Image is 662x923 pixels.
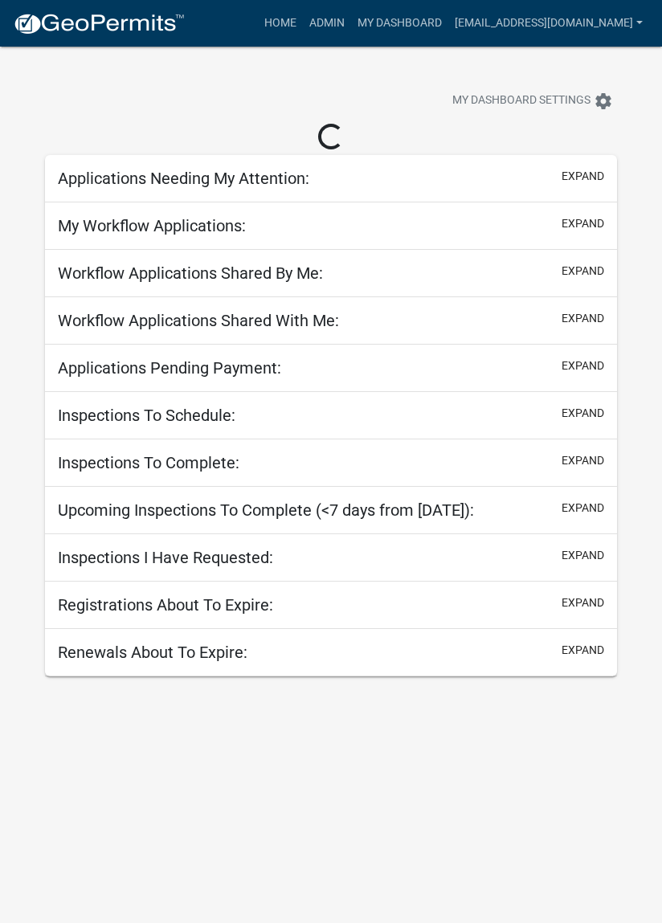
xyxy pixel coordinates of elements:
[562,263,604,280] button: expand
[58,311,339,330] h5: Workflow Applications Shared With Me:
[594,92,613,111] i: settings
[58,453,239,472] h5: Inspections To Complete:
[562,310,604,327] button: expand
[58,548,273,567] h5: Inspections I Have Requested:
[58,263,323,283] h5: Workflow Applications Shared By Me:
[303,8,351,39] a: Admin
[562,547,604,564] button: expand
[562,405,604,422] button: expand
[58,643,247,662] h5: Renewals About To Expire:
[58,169,309,188] h5: Applications Needing My Attention:
[448,8,649,39] a: [EMAIL_ADDRESS][DOMAIN_NAME]
[58,406,235,425] h5: Inspections To Schedule:
[562,357,604,374] button: expand
[562,168,604,185] button: expand
[439,85,626,116] button: My Dashboard Settingssettings
[58,216,246,235] h5: My Workflow Applications:
[562,594,604,611] button: expand
[58,500,474,520] h5: Upcoming Inspections To Complete (<7 days from [DATE]):
[452,92,590,111] span: My Dashboard Settings
[562,642,604,659] button: expand
[562,215,604,232] button: expand
[58,595,273,615] h5: Registrations About To Expire:
[258,8,303,39] a: Home
[351,8,448,39] a: My Dashboard
[58,358,281,378] h5: Applications Pending Payment:
[562,500,604,517] button: expand
[562,452,604,469] button: expand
